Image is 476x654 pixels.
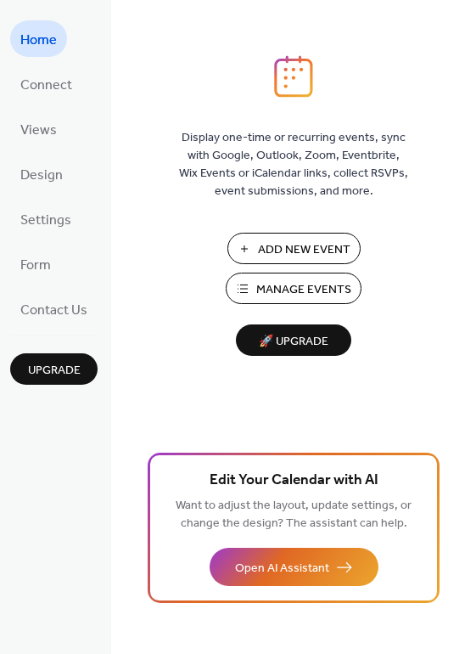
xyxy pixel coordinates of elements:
[20,27,57,54] span: Home
[235,560,329,578] span: Open AI Assistant
[274,55,313,98] img: logo_icon.svg
[20,72,72,99] span: Connect
[20,162,63,189] span: Design
[227,233,361,264] button: Add New Event
[20,117,57,144] span: Views
[236,324,351,356] button: 🚀 Upgrade
[258,241,350,259] span: Add New Event
[210,548,378,586] button: Open AI Assistant
[256,281,351,299] span: Manage Events
[20,297,87,324] span: Contact Us
[10,155,73,192] a: Design
[10,290,98,327] a: Contact Us
[10,353,98,385] button: Upgrade
[210,469,378,493] span: Edit Your Calendar with AI
[246,330,341,353] span: 🚀 Upgrade
[10,200,81,237] a: Settings
[10,20,67,57] a: Home
[20,207,71,234] span: Settings
[10,65,82,102] a: Connect
[28,362,81,380] span: Upgrade
[20,252,51,279] span: Form
[10,245,61,282] a: Form
[179,129,408,200] span: Display one-time or recurring events, sync with Google, Outlook, Zoom, Eventbrite, Wix Events or ...
[226,273,361,304] button: Manage Events
[176,494,412,535] span: Want to adjust the layout, update settings, or change the design? The assistant can help.
[10,110,67,147] a: Views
